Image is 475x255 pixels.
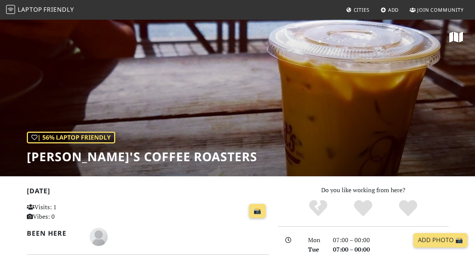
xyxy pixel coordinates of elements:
h1: [PERSON_NAME]'s Coffee Roasters [27,149,257,164]
a: 📸 [249,204,266,218]
div: Tue [303,245,328,255]
div: Yes [341,199,386,218]
a: Join Community [407,3,467,17]
span: Laptop [18,5,42,14]
p: Do you like working from here? [278,185,449,195]
div: No [296,199,341,218]
div: 07:00 – 00:00 [328,235,453,245]
img: LaptopFriendly [6,5,15,14]
img: blank-535327c66bd565773addf3077783bbfce4b00ec00e9fd257753287c682c7fa38.png [90,228,108,246]
div: 07:00 – 00:00 [328,245,453,255]
div: Definitely! [385,199,430,218]
span: Add [388,6,399,13]
a: Cities [343,3,373,17]
a: LaptopFriendly LaptopFriendly [6,3,74,17]
a: Add [378,3,402,17]
h2: [DATE] [27,187,269,198]
h2: Been here [27,229,80,237]
span: Join Community [417,6,464,13]
a: Add Photo 📸 [413,233,467,247]
span: Cities [354,6,370,13]
div: | 56% Laptop Friendly [27,132,115,144]
p: Visits: 1 Vibes: 0 [27,202,102,222]
div: Mon [303,235,328,245]
span: Anar Seyf [90,232,108,240]
span: Friendly [43,5,74,14]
